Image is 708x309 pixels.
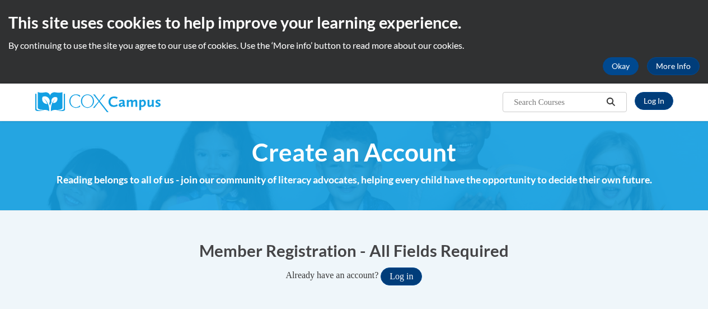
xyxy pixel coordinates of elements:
[381,268,422,285] button: Log in
[35,173,673,187] h4: Reading belongs to all of us - join our community of literacy advocates, helping every child have...
[603,57,639,75] button: Okay
[252,137,456,167] span: Create an Account
[35,92,161,112] img: Cox Campus
[602,95,619,109] button: Search
[35,239,673,262] h1: Member Registration - All Fields Required
[286,270,379,280] span: Already have an account?
[647,57,700,75] a: More Info
[513,95,602,109] input: Search Courses
[8,11,700,34] h2: This site uses cookies to help improve your learning experience.
[635,92,673,110] a: Log In
[8,39,700,52] p: By continuing to use the site you agree to our use of cookies. Use the ‘More info’ button to read...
